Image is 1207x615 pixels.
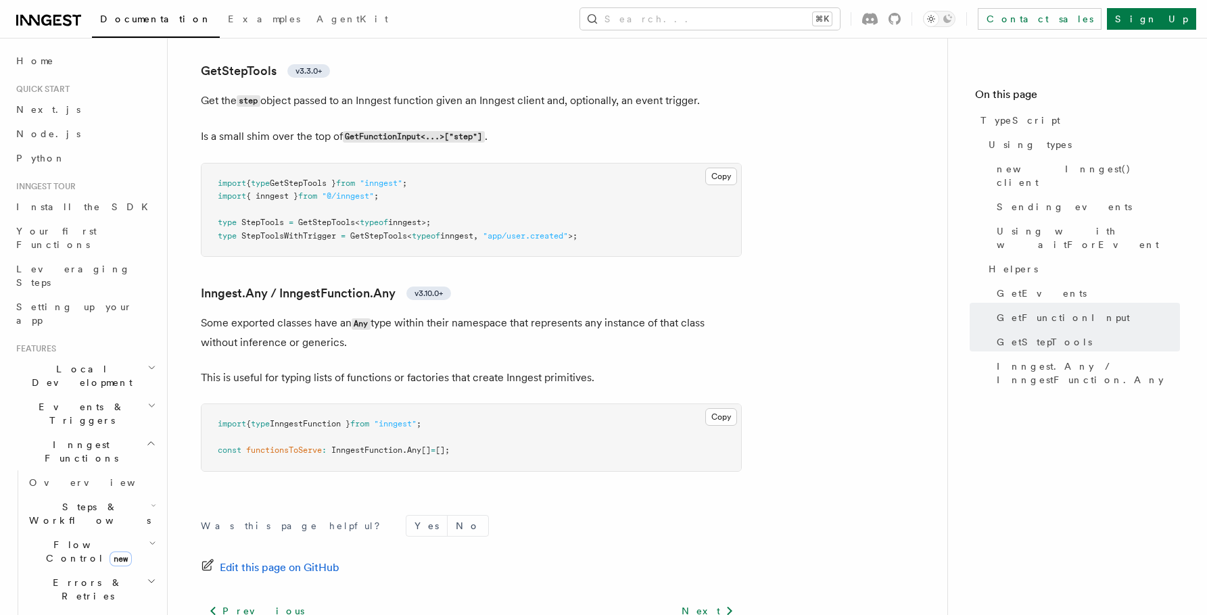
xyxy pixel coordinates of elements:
[24,470,159,495] a: Overview
[11,362,147,389] span: Local Development
[322,445,327,455] span: :
[228,14,300,24] span: Examples
[417,419,421,428] span: ;
[218,445,241,455] span: const
[110,551,132,566] span: new
[975,87,1180,108] h4: On this page
[251,419,270,428] span: type
[201,284,451,303] a: Inngest.Any / InngestFunction.Anyv3.10.0+
[298,191,317,201] span: from
[991,354,1180,392] a: Inngest.Any / InngestFunction.Any
[237,95,260,107] code: step
[295,66,322,76] span: v3.3.0+
[201,91,742,111] p: Get the object passed to an Inngest function given an Inngest client and, optionally, an event tr...
[11,195,159,219] a: Install the SDK
[201,519,389,533] p: Was this page helpful?
[991,219,1180,257] a: Using with waitForEvent
[11,49,159,73] a: Home
[322,191,374,201] span: "@/inngest"
[407,231,412,241] span: <
[997,360,1180,387] span: Inngest.Any / InngestFunction.Any
[975,108,1180,132] a: TypeScript
[473,231,478,241] span: ,
[316,14,388,24] span: AgentKit
[24,576,147,603] span: Errors & Retries
[11,343,56,354] span: Features
[92,4,220,38] a: Documentation
[201,127,742,147] p: Is a small shim over the top of .
[341,231,346,241] span: =
[412,231,440,241] span: typeof
[24,495,159,533] button: Steps & Workflows
[407,445,421,455] span: Any
[100,14,212,24] span: Documentation
[978,8,1102,30] a: Contact sales
[983,132,1180,157] a: Using types
[352,318,371,330] code: Any
[374,191,379,201] span: ;
[923,11,955,27] button: Toggle dark mode
[16,226,97,250] span: Your first Functions
[218,231,237,241] span: type
[813,12,832,26] kbd: ⌘K
[483,231,568,241] span: "app/user.created"
[991,157,1180,195] a: new Inngest() client
[431,445,435,455] span: =
[201,62,330,80] a: GetStepToolsv3.3.0+
[11,122,159,146] a: Node.js
[331,445,402,455] span: InngestFunction
[980,114,1060,127] span: TypeScript
[218,218,237,227] span: type
[246,419,251,428] span: {
[11,400,147,427] span: Events & Triggers
[16,301,133,326] span: Setting up your app
[406,516,447,536] button: Yes
[435,445,450,455] span: [];
[388,218,431,227] span: inngest>;
[343,131,485,143] code: GetFunctionInput<...>["step"]
[991,195,1180,219] a: Sending events
[16,128,80,139] span: Node.js
[991,281,1180,305] a: GetEvents
[989,262,1038,276] span: Helpers
[11,219,159,257] a: Your first Functions
[241,218,284,227] span: StepTools
[11,295,159,333] a: Setting up your app
[218,191,246,201] span: import
[16,153,66,164] span: Python
[201,558,339,577] a: Edit this page on GitHub
[705,408,737,426] button: Copy
[991,330,1180,354] a: GetStepTools
[11,433,159,470] button: Inngest Functions
[29,477,168,488] span: Overview
[201,314,742,352] p: Some exported classes have an type within their namespace that represents any instance of that cl...
[440,231,473,241] span: inngest
[246,445,322,455] span: functionsToServe
[246,191,298,201] span: { inngest }
[580,8,840,30] button: Search...⌘K
[24,533,159,570] button: Flow Controlnew
[360,218,388,227] span: typeof
[11,181,76,192] span: Inngest tour
[997,200,1132,214] span: Sending events
[270,419,350,428] span: InngestFunction }
[11,257,159,295] a: Leveraging Steps
[16,104,80,115] span: Next.js
[218,178,246,188] span: import
[989,138,1072,151] span: Using types
[11,84,70,95] span: Quick start
[1107,8,1196,30] a: Sign Up
[997,162,1180,189] span: new Inngest() client
[220,558,339,577] span: Edit this page on GitHub
[350,231,407,241] span: GetStepTools
[308,4,396,36] a: AgentKit
[201,368,742,387] p: This is useful for typing lists of functions or factories that create Inngest primitives.
[241,231,336,241] span: StepToolsWithTrigger
[220,4,308,36] a: Examples
[997,287,1087,300] span: GetEvents
[24,500,151,527] span: Steps & Workflows
[251,178,270,188] span: type
[448,516,488,536] button: No
[16,54,54,68] span: Home
[298,218,355,227] span: GetStepTools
